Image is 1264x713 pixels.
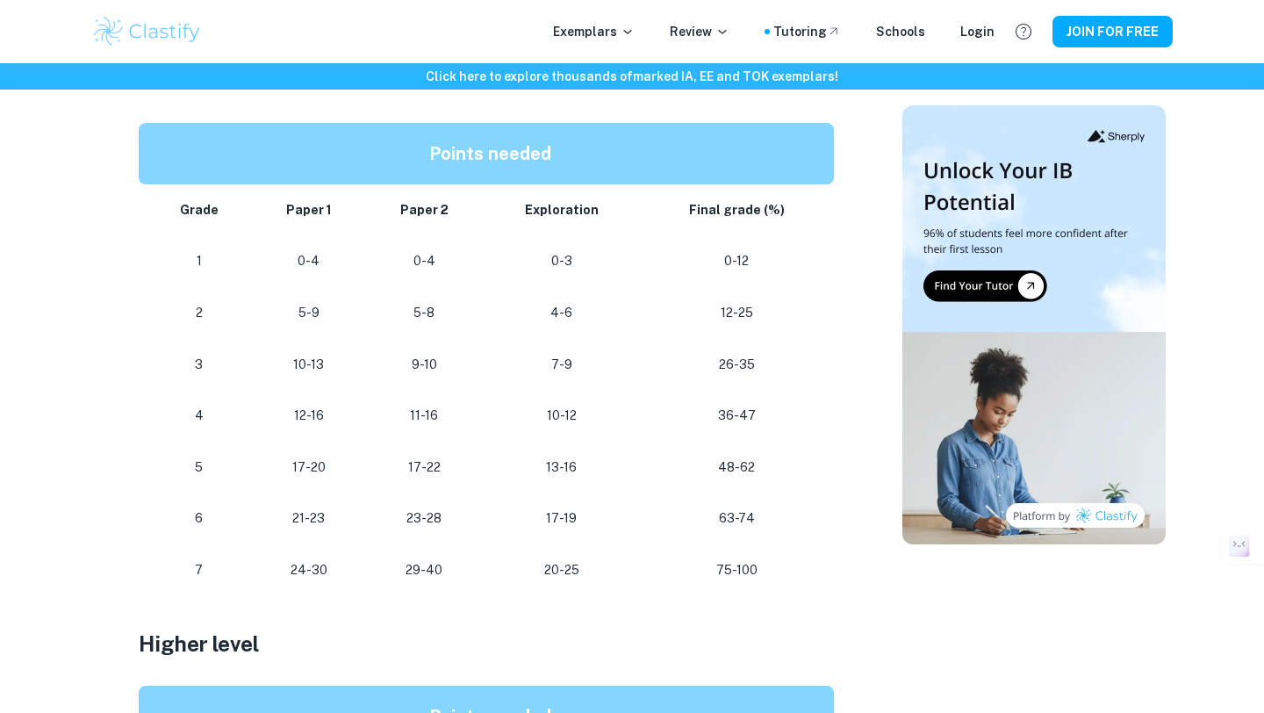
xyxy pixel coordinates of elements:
img: Thumbnail [902,105,1166,544]
p: 5 [160,456,238,479]
p: 9-10 [379,353,469,377]
p: 10-13 [266,353,351,377]
p: 17-19 [497,507,625,530]
p: 12-16 [266,404,351,428]
p: 63-74 [654,507,820,530]
button: Help and Feedback [1009,17,1038,47]
p: 26-35 [654,353,820,377]
p: 21-23 [266,507,351,530]
p: 0-4 [379,249,469,273]
p: 1 [160,249,238,273]
p: 5-9 [266,301,351,325]
p: 7-9 [497,353,625,377]
p: 0-3 [497,249,625,273]
p: 0-12 [654,249,820,273]
p: 24-30 [266,558,351,582]
strong: Final grade (%) [689,203,785,217]
a: Tutoring [773,22,841,41]
p: 20-25 [497,558,625,582]
p: 5-8 [379,301,469,325]
p: 0-4 [266,249,351,273]
p: 13-16 [497,456,625,479]
strong: Exploration [525,203,599,217]
strong: Points needed [429,143,551,164]
h6: Click here to explore thousands of marked IA, EE and TOK exemplars ! [4,67,1260,86]
p: 17-20 [266,456,351,479]
img: Clastify logo [91,14,203,49]
p: 7 [160,558,238,582]
a: Schools [876,22,925,41]
p: 75-100 [654,558,820,582]
p: Exemplars [553,22,635,41]
strong: Grade [180,203,219,217]
button: JOIN FOR FREE [1052,16,1173,47]
p: 11-16 [379,404,469,428]
h3: Higher level [139,628,841,659]
p: 48-62 [654,456,820,479]
p: 6 [160,507,238,530]
p: 3 [160,353,238,377]
strong: Paper 1 [286,203,332,217]
p: 36-47 [654,404,820,428]
p: 12-25 [654,301,820,325]
a: Login [960,22,995,41]
p: 4-6 [497,301,625,325]
p: 10-12 [497,404,625,428]
p: 29-40 [379,558,469,582]
p: 17-22 [379,456,469,479]
p: Review [670,22,729,41]
p: 23-28 [379,507,469,530]
strong: Paper 2 [400,203,449,217]
p: 2 [160,301,238,325]
p: 4 [160,404,238,428]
